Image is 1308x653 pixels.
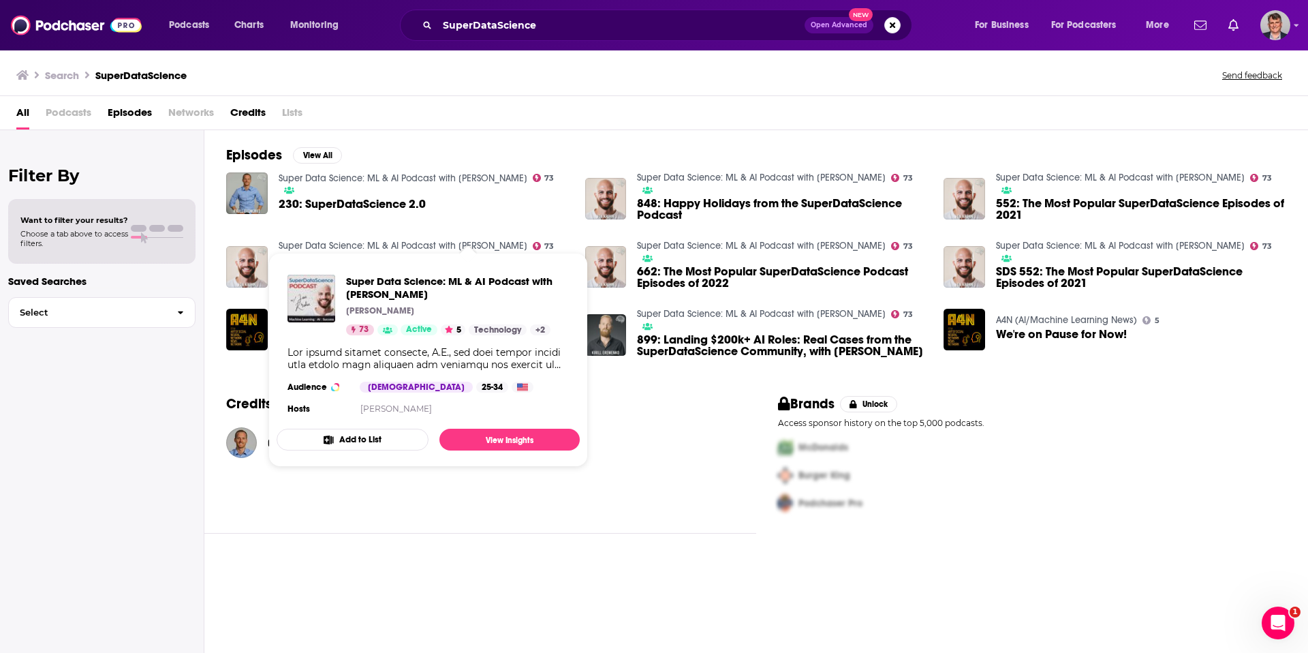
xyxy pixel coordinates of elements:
h4: Hosts [287,404,310,414]
h3: Audience [287,382,349,393]
a: 73 [891,174,913,182]
span: [PERSON_NAME] [268,437,336,448]
a: CreditsView All [226,395,332,412]
a: View Insights [439,429,580,451]
div: [DEMOGRAPHIC_DATA] [360,382,473,393]
a: Kirill Eremenko [268,437,336,448]
a: EpisodesView All [226,147,342,164]
a: 5 [1142,316,1159,324]
span: Monitoring [290,16,339,35]
span: Burger King [798,470,850,481]
a: Active [401,324,437,335]
button: open menu [1042,14,1136,36]
button: Unlock [840,396,898,412]
a: 73 [346,324,374,335]
p: Access sponsor history on the top 5,000 podcasts. [778,418,1286,428]
button: 5 [441,324,465,335]
a: Saving the Oceans & SuperDataScience with Kirill Eremenko [226,309,268,350]
a: 73 [533,174,555,182]
p: [PERSON_NAME] [346,305,414,316]
div: Search podcasts, credits, & more... [413,10,925,41]
span: For Podcasters [1051,16,1117,35]
span: Want to filter your results? [20,215,128,225]
span: 662: The Most Popular SuperDataScience Podcast Episodes of 2022 [637,266,927,289]
span: 899: Landing $200k+ AI Roles: Real Cases from the SuperDataScience Community, with [PERSON_NAME] [637,334,927,357]
span: Podchaser Pro [798,498,862,509]
span: Open Advanced [811,22,867,29]
a: We're on Pause for Now! [996,329,1127,340]
a: 73 [1250,174,1272,182]
span: Podcasts [169,16,209,35]
span: Choose a tab above to access filters. [20,229,128,248]
img: Second Pro Logo [773,461,798,489]
img: 899: Landing $200k+ AI Roles: Real Cases from the SuperDataScience Community, with Kirill Eremenko [585,314,627,356]
a: 848: Happy Holidays from the SuperDataScience Podcast [585,178,627,219]
span: Charts [234,16,264,35]
button: Send feedback [1218,70,1286,81]
a: We're on Pause for Now! [944,309,985,350]
a: 73 [533,242,555,250]
span: 73 [903,312,913,318]
span: 73 [903,243,913,249]
img: 230: SuperDataScience 2.0 [226,172,268,214]
span: 5 [1155,318,1159,324]
button: Kirill EremenkoKirill Eremenko [226,421,734,464]
img: 552: The Most Popular SuperDataScience Episodes of 2021 [944,178,985,219]
button: open menu [965,14,1046,36]
iframe: Intercom live chat [1262,607,1294,639]
a: 73 [891,310,913,318]
a: Show notifications dropdown [1189,14,1212,37]
button: Add to List [277,429,429,451]
a: Super Data Science: ML & AI Podcast with Jon Krohn [279,240,527,252]
a: Super Data Science: ML & AI Podcast with Jon Krohn [996,240,1245,252]
span: Super Data Science: ML & AI Podcast with [PERSON_NAME] [346,275,569,301]
div: Lor ipsumd sitamet consecte, A.E., sed doei tempor incidi utla etdolo magn aliquaen adm veniamqu ... [287,346,569,371]
span: 1 [1290,607,1301,618]
a: 552: The Most Popular SuperDataScience Episodes of 2021 [996,198,1286,221]
a: Super Data Science: ML & AI Podcast with Jon Krohn [637,308,886,320]
h2: Episodes [226,147,282,164]
button: open menu [1136,14,1186,36]
img: 662: The Most Popular SuperDataScience Podcast Episodes of 2022 [226,246,268,288]
h2: Brands [778,395,835,412]
a: 73 [891,242,913,250]
h3: SuperDataScience [95,69,187,82]
a: 230: SuperDataScience 2.0 [279,198,426,210]
span: 73 [544,175,554,181]
span: Episodes [108,102,152,130]
img: Super Data Science: ML & AI Podcast with Jon Krohn [287,275,335,322]
a: Kirill Eremenko [226,427,257,458]
img: SDS 552: The Most Popular SuperDataScience Episodes of 2021 [944,246,985,288]
h2: Filter By [8,166,196,185]
a: Credits [230,102,266,130]
h3: Search [45,69,79,82]
div: 25-34 [476,382,508,393]
a: Show notifications dropdown [1223,14,1244,37]
img: Podchaser - Follow, Share and Rate Podcasts [11,12,142,38]
span: More [1146,16,1169,35]
img: 662: The Most Popular SuperDataScience Podcast Episodes of 2022 [585,246,627,288]
img: First Pro Logo [773,434,798,461]
button: Show profile menu [1260,10,1290,40]
a: SDS 552: The Most Popular SuperDataScience Episodes of 2021 [996,266,1286,289]
span: Logged in as AndyShane [1260,10,1290,40]
p: Saved Searches [8,275,196,288]
a: [PERSON_NAME] [360,404,432,414]
span: For Business [975,16,1029,35]
a: Super Data Science: ML & AI Podcast with Jon Krohn [637,240,886,252]
span: McDonalds [798,442,848,453]
button: open menu [281,14,356,36]
span: Lists [282,102,302,130]
span: 73 [1262,243,1272,249]
a: Super Data Science: ML & AI Podcast with Jon Krohn [996,172,1245,183]
a: A4N (AI/Machine Learning News) [996,314,1137,326]
button: Open AdvancedNew [805,17,873,33]
a: All [16,102,29,130]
